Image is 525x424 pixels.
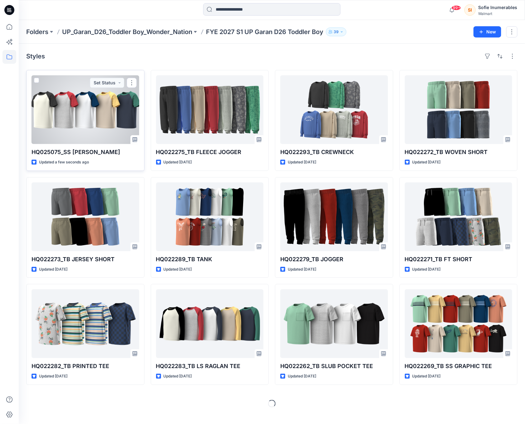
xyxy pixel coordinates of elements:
h4: Styles [26,52,45,60]
button: New [473,26,501,37]
p: Updated [DATE] [164,159,192,166]
p: HQ022282_TB PRINTED TEE [32,362,139,371]
a: HQ022289_TB TANK [156,182,264,251]
p: Updated [DATE] [288,266,316,273]
a: Folders [26,27,48,36]
p: HQ022269_TB SS GRAPHIC TEE [405,362,513,371]
p: HQ022279_TB JOGGER [280,255,388,264]
p: HQ022275_TB FLEECE JOGGER [156,148,264,157]
a: HQ022283_TB LS RAGLAN TEE [156,289,264,358]
p: HQ022262_TB SLUB POCKET TEE [280,362,388,371]
p: FYE 2027 S1 UP Garan D26 Toddler Boy [206,27,323,36]
button: 39 [326,27,346,36]
p: Updated [DATE] [39,266,67,273]
p: HQ022273_TB JERSEY SHORT [32,255,139,264]
a: HQ022273_TB JERSEY SHORT [32,182,139,251]
p: Updated [DATE] [288,373,316,380]
a: HQ022269_TB SS GRAPHIC TEE [405,289,513,358]
a: HQ022282_TB PRINTED TEE [32,289,139,358]
div: SI [464,4,476,16]
a: HQ022272_TB WOVEN SHORT [405,75,513,144]
p: Updated [DATE] [39,373,67,380]
p: HQ022272_TB WOVEN SHORT [405,148,513,157]
p: HQ022289_TB TANK [156,255,264,264]
div: Sofie Inumerables [478,4,517,11]
div: Walmart [478,11,517,16]
p: Updated [DATE] [412,266,441,273]
a: HQ022275_TB FLEECE JOGGER [156,75,264,144]
p: HQ022271_TB FT SHORT [405,255,513,264]
a: HQ022293_TB CREWNECK [280,75,388,144]
p: HQ022293_TB CREWNECK [280,148,388,157]
p: Updated [DATE] [288,159,316,166]
p: HQ022283_TB LS RAGLAN TEE [156,362,264,371]
a: HQ022279_TB JOGGER [280,182,388,251]
p: HQ025075_SS [PERSON_NAME] [32,148,139,157]
a: HQ022262_TB SLUB POCKET TEE [280,289,388,358]
a: UP_Garan_D26_Toddler Boy_Wonder_Nation [62,27,192,36]
a: HQ025075_SS RAGLAN TEE [32,75,139,144]
p: 39 [334,28,339,35]
p: Updated [DATE] [412,159,441,166]
p: Updated a few seconds ago [39,159,89,166]
p: Updated [DATE] [412,373,441,380]
a: HQ022271_TB FT SHORT [405,182,513,251]
p: Updated [DATE] [164,373,192,380]
span: 99+ [452,5,461,10]
p: Updated [DATE] [164,266,192,273]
